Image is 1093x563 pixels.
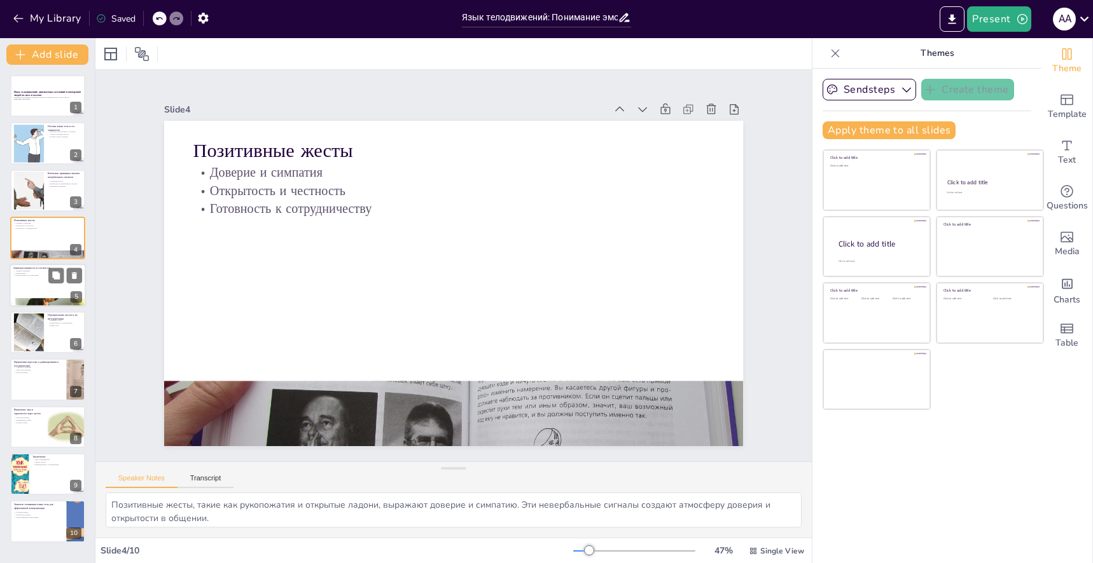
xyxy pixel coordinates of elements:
[14,225,81,227] p: Открытость и честность
[14,222,81,225] p: Доверие и симпатия
[48,268,64,283] button: Duplicate Slide
[48,324,81,327] p: Замкнутость
[823,79,916,100] button: Sendsteps
[48,125,81,132] p: Основы языка тела и его значимость
[1053,8,1076,31] div: A A
[1041,130,1092,175] div: Add text boxes
[1041,84,1092,130] div: Add ready made slides
[943,222,1034,227] div: Click to add title
[101,545,573,557] div: Slide 4 / 10
[10,75,85,117] div: https://cdn.sendsteps.com/images/logo/sendsteps_logo_white.pnghttps://cdn.sendsteps.com/images/lo...
[14,515,63,518] p: Предотвращение манипуляций
[48,313,81,320] p: Отрицательные жесты и их интерпретация
[71,291,82,302] div: 5
[14,367,63,369] p: Агрессия и конфликт
[70,149,81,161] div: 2
[48,130,81,133] p: Жесты и позы отражают состояние
[32,461,81,463] p: Анализ жестов
[839,238,920,249] div: Click to add title
[14,90,81,97] strong: Язык телодвижений: диагностика состояний и намерений людей по позе и жестам
[993,297,1033,301] div: Click to add text
[10,406,85,448] div: 8
[14,361,63,368] p: Проявления агрессии и доминирования в телодвижениях
[10,500,85,542] div: 10
[96,13,136,25] div: Saved
[1053,6,1076,32] button: A A
[14,96,81,98] p: Невербальное общение раскрывает скрытые намерения через позы и жесты.
[14,421,44,424] p: Контекст важен
[48,172,81,179] p: Ключевые принципы анализа невербальных сигналов
[947,191,1031,194] div: Click to add text
[14,419,44,421] p: Напряжённая улыбка
[14,369,63,372] p: Захват пространства
[70,480,81,491] div: 9
[967,6,1031,32] button: Present
[830,288,921,293] div: Click to add title
[70,102,81,113] div: 1
[205,111,726,192] p: Позитивные жесты
[48,182,81,185] p: Вербальные и невербальные сигналы
[106,474,178,488] button: Speaker Notes
[760,546,804,556] span: Single View
[14,98,81,101] p: Generated with [URL]
[32,463,81,466] p: Взаимодействие с окружающими
[10,217,85,259] div: https://cdn.sendsteps.com/images/logo/sendsteps_logo_white.pnghttps://cdn.sendsteps.com/images/lo...
[943,297,984,301] div: Click to add text
[14,503,63,510] p: Значение понимания языка тела для эффективной коммуникации
[203,137,723,209] p: Доверие и симпатия
[830,155,921,160] div: Click to add title
[10,122,85,164] div: https://cdn.sendsteps.com/images/logo/sendsteps_logo_white.pnghttps://cdn.sendsteps.com/images/lo...
[13,271,82,274] p: Размышление
[48,322,81,324] p: Недовольство и сопротивление
[70,433,81,444] div: 8
[202,155,722,227] p: Открытость и честность
[13,269,82,272] p: Активное внимание
[10,8,87,29] button: My Library
[14,408,44,415] p: Выявление лжи и скрытности через жесты
[48,135,81,137] p: Контекст имеет значение
[200,173,720,245] p: Готовность к сотрудничеству
[943,288,1034,293] div: Click to add title
[1041,175,1092,221] div: Get real-time input from your audience
[70,244,81,255] div: 4
[1055,336,1078,350] span: Table
[830,165,921,168] div: Click to add text
[947,179,1032,186] div: Click to add title
[70,386,81,397] div: 7
[14,219,81,222] p: Позитивные жесты
[1041,38,1092,84] div: Change the overall theme
[14,371,63,374] p: Жесты контроля
[462,8,618,27] input: Insert title
[10,358,85,400] div: 7
[13,266,82,269] p: Заинтересованность и готовность
[1048,107,1087,121] span: Template
[893,297,921,301] div: Click to add text
[1041,313,1092,358] div: Add a table
[70,196,81,208] div: 3
[1054,293,1080,307] span: Charts
[1052,62,1082,76] span: Theme
[940,6,964,32] button: Export to PowerPoint
[14,227,81,229] p: Готовность к сотрудничеству
[823,121,956,139] button: Apply theme to all slides
[13,274,82,276] p: Подготовленность к действиям
[921,79,1014,100] button: Create theme
[830,297,859,301] div: Click to add text
[10,264,86,307] div: https://cdn.sendsteps.com/images/logo/sendsteps_logo_white.pnghttps://cdn.sendsteps.com/images/lo...
[48,320,81,322] p: Признаки скуки
[10,311,85,353] div: https://cdn.sendsteps.com/images/logo/sendsteps_logo_white.pnghttps://cdn.sendsteps.com/images/lo...
[14,416,44,419] p: Избегание взгляда
[48,185,81,187] p: Изменение поведения
[70,338,81,349] div: 6
[32,459,81,461] p: Язык телодвижений
[10,453,85,495] div: 9
[106,492,802,527] textarea: Позитивные жесты, такие как рукопожатия и открытые ладони, выражают доверие и симпатию. Эти невер...
[14,511,63,513] p: Глубокий анализ
[1055,245,1080,259] span: Media
[181,74,622,132] div: Slide 4
[48,133,81,135] p: Анализ сочетаний жестов
[101,44,121,64] div: Layout
[66,527,81,539] div: 10
[32,455,81,459] p: Заключение
[134,46,150,62] span: Position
